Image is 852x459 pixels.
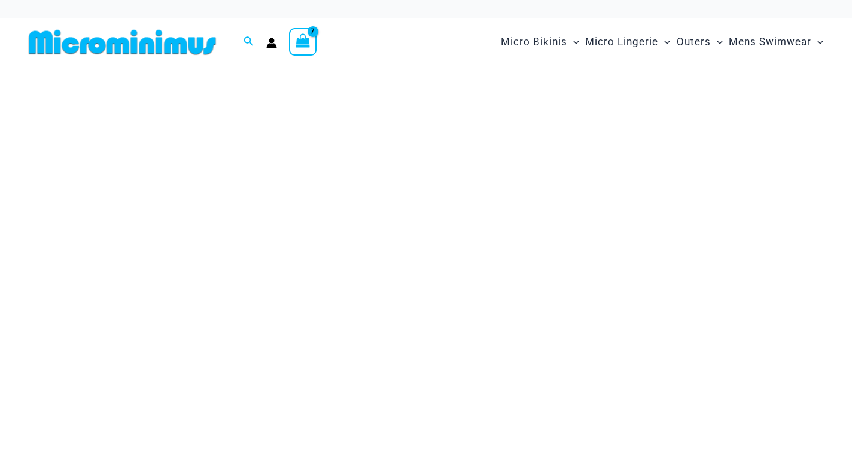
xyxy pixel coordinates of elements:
[496,22,828,62] nav: Site Navigation
[567,27,579,57] span: Menu Toggle
[674,24,726,60] a: OutersMenu ToggleMenu Toggle
[24,29,221,56] img: MM SHOP LOGO FLAT
[677,27,711,57] span: Outers
[585,27,658,57] span: Micro Lingerie
[726,24,826,60] a: Mens SwimwearMenu ToggleMenu Toggle
[498,24,582,60] a: Micro BikinisMenu ToggleMenu Toggle
[729,27,811,57] span: Mens Swimwear
[289,28,317,56] a: View Shopping Cart, 7 items
[501,27,567,57] span: Micro Bikinis
[582,24,673,60] a: Micro LingerieMenu ToggleMenu Toggle
[266,38,277,48] a: Account icon link
[658,27,670,57] span: Menu Toggle
[711,27,723,57] span: Menu Toggle
[811,27,823,57] span: Menu Toggle
[244,35,254,50] a: Search icon link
